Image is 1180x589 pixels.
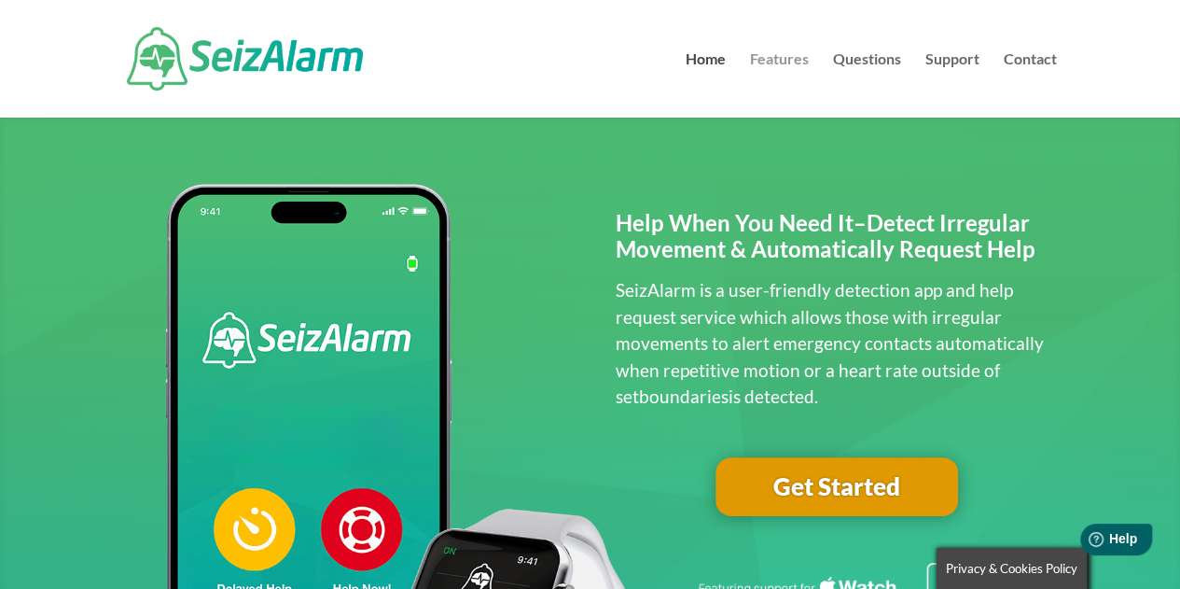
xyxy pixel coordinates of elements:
[1004,52,1057,118] a: Contact
[127,27,363,91] img: SeizAlarm
[715,457,958,517] a: Get Started
[750,52,809,118] a: Features
[616,210,1057,273] h2: Help When You Need It–Detect Irregular Movement & Automatically Request Help
[925,52,979,118] a: Support
[616,277,1057,411] p: SeizAlarm is a user-friendly detection app and help request service which allows those with irreg...
[1014,516,1159,568] iframe: Help widget launcher
[686,52,726,118] a: Home
[639,386,729,407] span: boundaries
[833,52,901,118] a: Questions
[946,561,1077,576] span: Privacy & Cookies Policy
